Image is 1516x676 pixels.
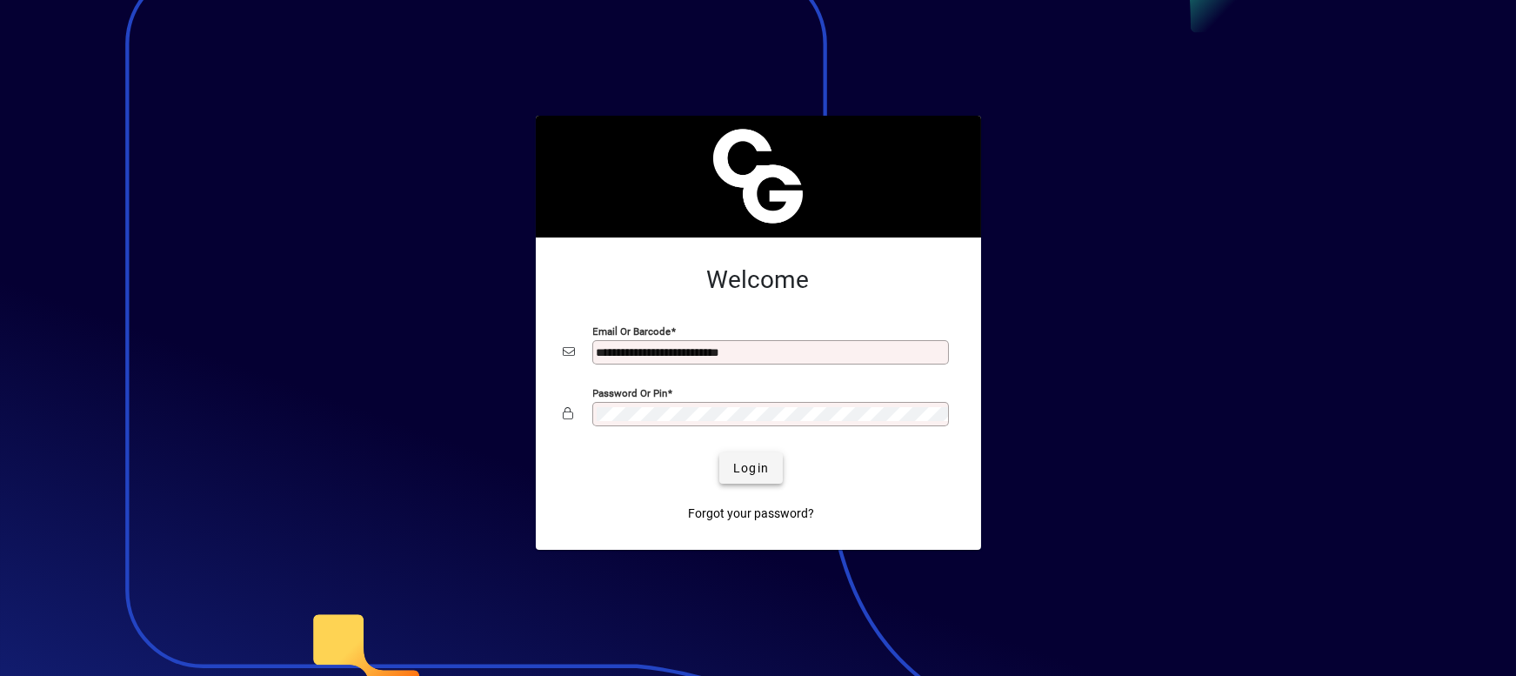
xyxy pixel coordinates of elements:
[719,452,783,484] button: Login
[688,505,814,523] span: Forgot your password?
[593,325,671,338] mat-label: Email or Barcode
[593,387,668,399] mat-label: Password or Pin
[681,498,821,529] a: Forgot your password?
[564,265,953,295] h2: Welcome
[733,459,769,478] span: Login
